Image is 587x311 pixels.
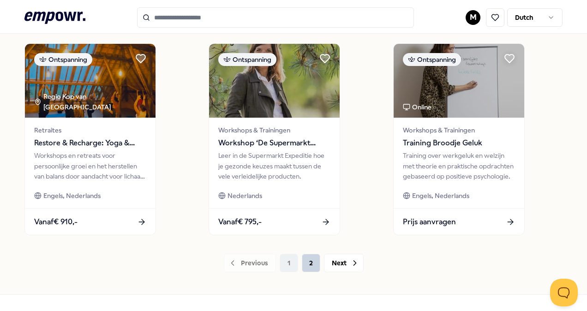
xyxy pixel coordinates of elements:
button: Next [324,254,364,272]
a: package imageOntspanningWorkshops & TrainingenWorkshop ‘De Supermarkt Expeditie’Leer in de Superm... [209,43,340,235]
span: Workshops & Trainingen [403,125,515,135]
div: Online [403,102,431,112]
img: package image [394,44,524,118]
span: Engels, Nederlands [43,191,101,201]
img: package image [209,44,340,118]
iframe: Help Scout Beacon - Open [550,279,578,306]
div: Ontspanning [218,53,276,66]
button: M [466,10,480,25]
button: 2 [302,254,320,272]
span: Workshops & Trainingen [218,125,330,135]
input: Search for products, categories or subcategories [137,7,414,28]
img: package image [25,44,156,118]
span: Restore & Recharge: Yoga & Meditatie [34,137,146,149]
div: Leer in de Supermarkt Expeditie hoe je gezonde keuzes maakt tussen de vele verleidelijke producten. [218,150,330,181]
span: Vanaf € 795,- [218,216,262,228]
div: Workshops en retreats voor persoonlijke groei en het herstellen van balans door aandacht voor lic... [34,150,146,181]
a: package imageOntspanningOnlineWorkshops & TrainingenTraining Broodje GelukTraining over werkgeluk... [393,43,525,235]
span: Retraites [34,125,146,135]
span: Nederlands [228,191,262,201]
div: Training over werkgeluk en welzijn met theorie en praktische opdrachten gebaseerd op positieve ps... [403,150,515,181]
span: Training Broodje Geluk [403,137,515,149]
span: Prijs aanvragen [403,216,456,228]
div: Regio Kop van [GEOGRAPHIC_DATA] [34,91,156,112]
a: package imageOntspanningRegio Kop van [GEOGRAPHIC_DATA] RetraitesRestore & Recharge: Yoga & Medit... [24,43,156,235]
div: Ontspanning [34,53,92,66]
span: Vanaf € 910,- [34,216,78,228]
div: Ontspanning [403,53,461,66]
span: Engels, Nederlands [412,191,469,201]
span: Workshop ‘De Supermarkt Expeditie’ [218,137,330,149]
